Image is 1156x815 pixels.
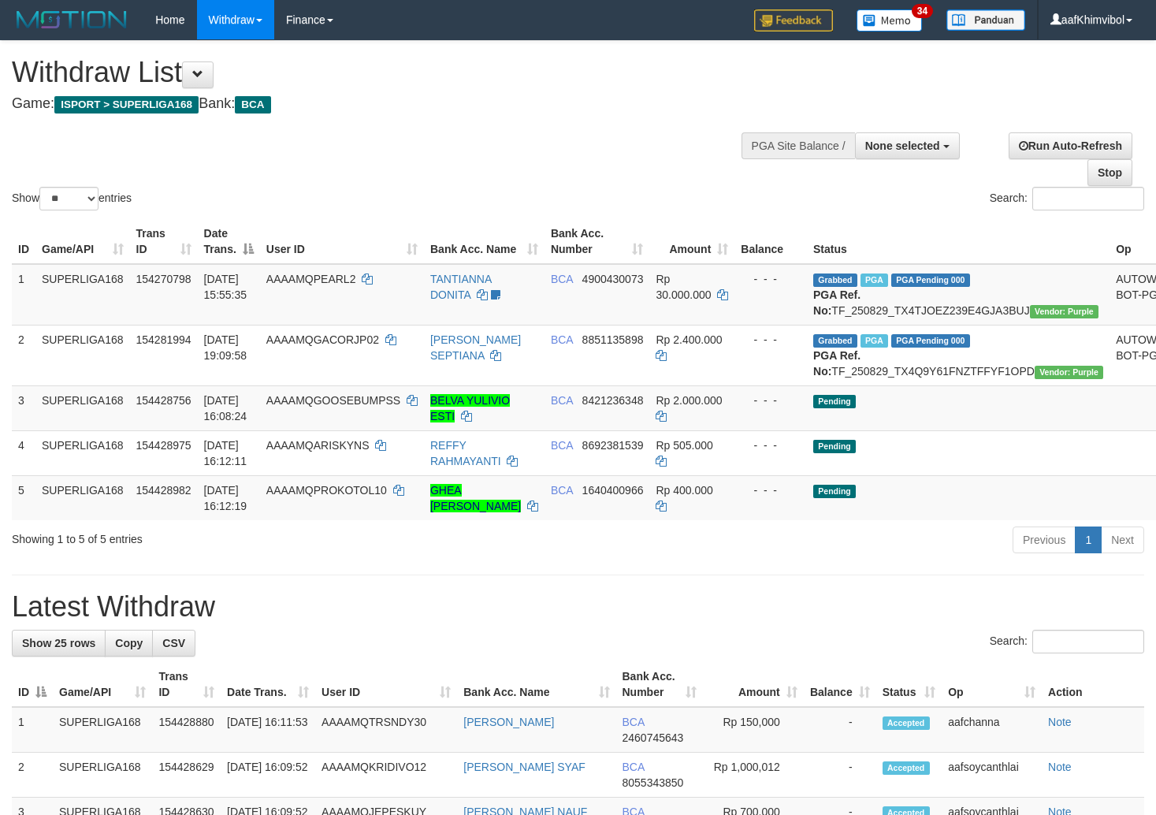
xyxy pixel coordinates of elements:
span: Show 25 rows [22,637,95,649]
button: None selected [855,132,960,159]
label: Search: [990,187,1144,210]
span: ISPORT > SUPERLIGA168 [54,96,199,114]
h1: Withdraw List [12,57,755,88]
td: 2 [12,753,53,798]
span: [DATE] 19:09:58 [204,333,247,362]
th: Status: activate to sort column ascending [876,662,942,707]
span: BCA [623,761,645,773]
td: - [804,753,876,798]
span: 154428982 [136,484,191,497]
a: Previous [1013,527,1076,553]
td: 4 [12,430,35,475]
input: Search: [1032,630,1144,653]
th: Date Trans.: activate to sort column ascending [221,662,315,707]
a: GHEA [PERSON_NAME] [430,484,521,512]
span: Rp 505.000 [656,439,712,452]
b: PGA Ref. No: [813,349,860,378]
a: [PERSON_NAME] SEPTIANA [430,333,521,362]
a: Show 25 rows [12,630,106,657]
td: SUPERLIGA168 [35,475,130,520]
a: CSV [152,630,195,657]
span: Rp 2.400.000 [656,333,722,346]
td: SUPERLIGA168 [35,385,130,430]
span: Copy 8421236348 to clipboard [582,394,644,407]
a: Copy [105,630,153,657]
a: TANTIANNA DONITA [430,273,492,301]
td: SUPERLIGA168 [35,264,130,326]
td: SUPERLIGA168 [53,753,152,798]
td: SUPERLIGA168 [35,325,130,385]
span: Copy [115,637,143,649]
span: Copy 8055343850 to clipboard [623,776,684,789]
span: Pending [813,395,856,408]
div: - - - [741,332,801,348]
span: AAAAMQARISKYNS [266,439,370,452]
th: Bank Acc. Number: activate to sort column ascending [616,662,703,707]
span: Copy 2460745643 to clipboard [623,731,684,744]
td: [DATE] 16:09:52 [221,753,315,798]
td: 5 [12,475,35,520]
th: Action [1042,662,1144,707]
div: - - - [741,482,801,498]
a: [PERSON_NAME] SYAF [463,761,585,773]
th: Balance: activate to sort column ascending [804,662,876,707]
span: BCA [551,333,573,346]
td: 154428880 [152,707,221,753]
span: Accepted [883,761,930,775]
span: Vendor URL: https://trx4.1velocity.biz [1035,366,1103,379]
th: Amount: activate to sort column ascending [649,219,734,264]
span: Grabbed [813,334,857,348]
th: Op: activate to sort column ascending [942,662,1042,707]
th: Game/API: activate to sort column ascending [35,219,130,264]
td: 3 [12,385,35,430]
span: [DATE] 16:08:24 [204,394,247,422]
span: BCA [551,439,573,452]
h4: Game: Bank: [12,96,755,112]
td: Rp 1,000,012 [703,753,804,798]
span: Marked by aafmaleo [860,274,888,287]
label: Search: [990,630,1144,653]
a: BELVA YULIVIO ESTI [430,394,510,422]
td: AAAAMQKRIDIVO12 [315,753,457,798]
td: - [804,707,876,753]
span: Accepted [883,716,930,730]
th: Date Trans.: activate to sort column descending [198,219,260,264]
span: Copy 4900430073 to clipboard [582,273,644,285]
span: Pending [813,440,856,453]
span: 154270798 [136,273,191,285]
span: BCA [551,394,573,407]
span: Rp 400.000 [656,484,712,497]
span: PGA Pending [891,274,970,287]
span: [DATE] 15:55:35 [204,273,247,301]
b: PGA Ref. No: [813,288,860,317]
span: 154281994 [136,333,191,346]
th: Amount: activate to sort column ascending [703,662,804,707]
img: Button%20Memo.svg [857,9,923,32]
h1: Latest Withdraw [12,591,1144,623]
th: Trans ID: activate to sort column ascending [130,219,198,264]
span: [DATE] 16:12:19 [204,484,247,512]
th: Status [807,219,1110,264]
span: AAAAMQPEARL2 [266,273,356,285]
span: 34 [912,4,933,18]
img: panduan.png [946,9,1025,31]
td: AAAAMQTRSNDY30 [315,707,457,753]
th: Game/API: activate to sort column ascending [53,662,152,707]
a: [PERSON_NAME] [463,716,554,728]
span: AAAAMQGOOSEBUMPSS [266,394,400,407]
td: TF_250829_TX4Q9Y61FNZTFFYF1OPD [807,325,1110,385]
span: Rp 30.000.000 [656,273,711,301]
span: PGA Pending [891,334,970,348]
td: [DATE] 16:11:53 [221,707,315,753]
input: Search: [1032,187,1144,210]
td: aafchanna [942,707,1042,753]
th: Bank Acc. Name: activate to sort column ascending [424,219,545,264]
a: Run Auto-Refresh [1009,132,1132,159]
div: Showing 1 to 5 of 5 entries [12,525,470,547]
span: [DATE] 16:12:11 [204,439,247,467]
span: Pending [813,485,856,498]
span: AAAAMQGACORJP02 [266,333,379,346]
span: AAAAMQPROKOTOL10 [266,484,387,497]
td: 1 [12,264,35,326]
div: - - - [741,437,801,453]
